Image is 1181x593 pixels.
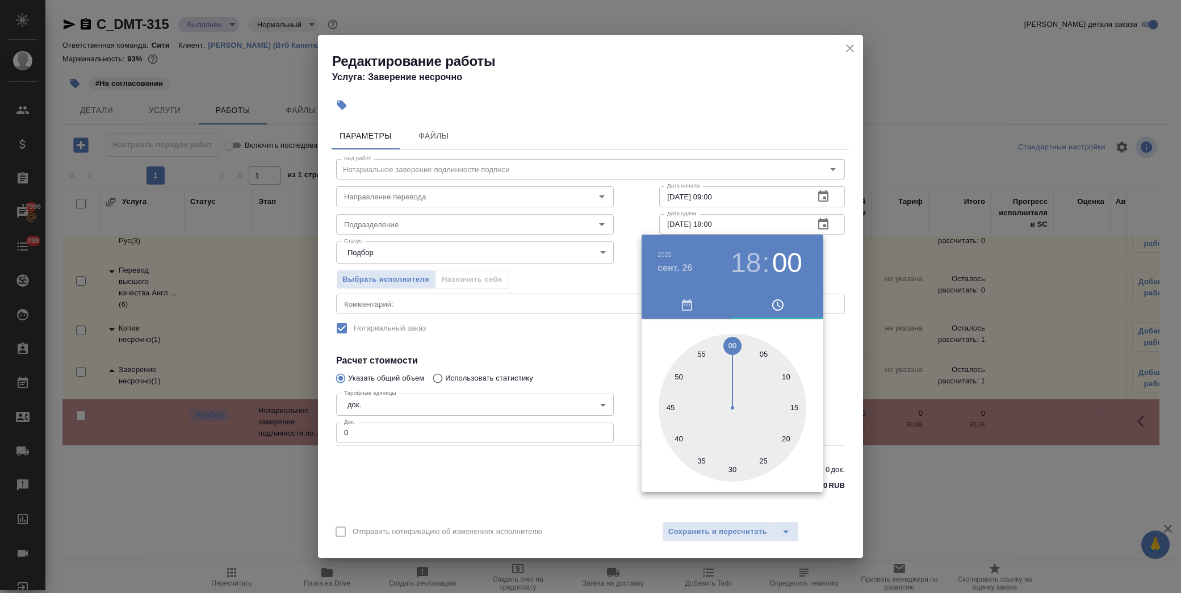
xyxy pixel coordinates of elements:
button: 00 [772,247,802,279]
button: сент. 26 [657,261,693,275]
h3: : [762,247,769,279]
button: 2025 [657,251,672,258]
button: 18 [731,247,761,279]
